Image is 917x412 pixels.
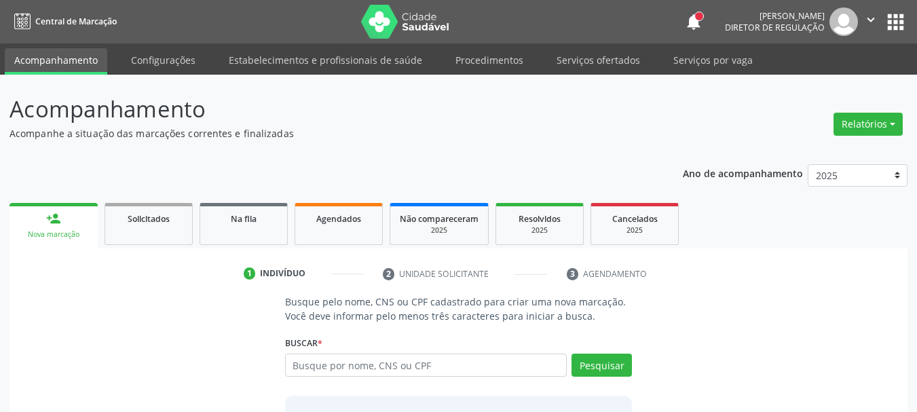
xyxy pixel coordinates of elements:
[285,333,322,354] label: Buscar
[316,213,361,225] span: Agendados
[834,113,903,136] button: Relatórios
[664,48,762,72] a: Serviços por vaga
[46,211,61,226] div: person_add
[10,10,117,33] a: Central de Marcação
[285,354,567,377] input: Busque por nome, CNS ou CPF
[725,10,825,22] div: [PERSON_NAME]
[5,48,107,75] a: Acompanhamento
[884,10,907,34] button: apps
[10,92,638,126] p: Acompanhamento
[285,295,633,323] p: Busque pelo nome, CNS ou CPF cadastrado para criar uma nova marcação. Você deve informar pelo men...
[231,213,257,225] span: Na fila
[863,12,878,27] i: 
[572,354,632,377] button: Pesquisar
[547,48,650,72] a: Serviços ofertados
[601,225,669,236] div: 2025
[446,48,533,72] a: Procedimentos
[219,48,432,72] a: Estabelecimentos e profissionais de saúde
[612,213,658,225] span: Cancelados
[128,213,170,225] span: Solicitados
[725,22,825,33] span: Diretor de regulação
[19,229,88,240] div: Nova marcação
[829,7,858,36] img: img
[10,126,638,141] p: Acompanhe a situação das marcações correntes e finalizadas
[400,213,479,225] span: Não compareceram
[858,7,884,36] button: 
[121,48,205,72] a: Configurações
[400,225,479,236] div: 2025
[244,267,256,280] div: 1
[684,12,703,31] button: notifications
[683,164,803,181] p: Ano de acompanhamento
[506,225,574,236] div: 2025
[35,16,117,27] span: Central de Marcação
[519,213,561,225] span: Resolvidos
[260,267,305,280] div: Indivíduo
